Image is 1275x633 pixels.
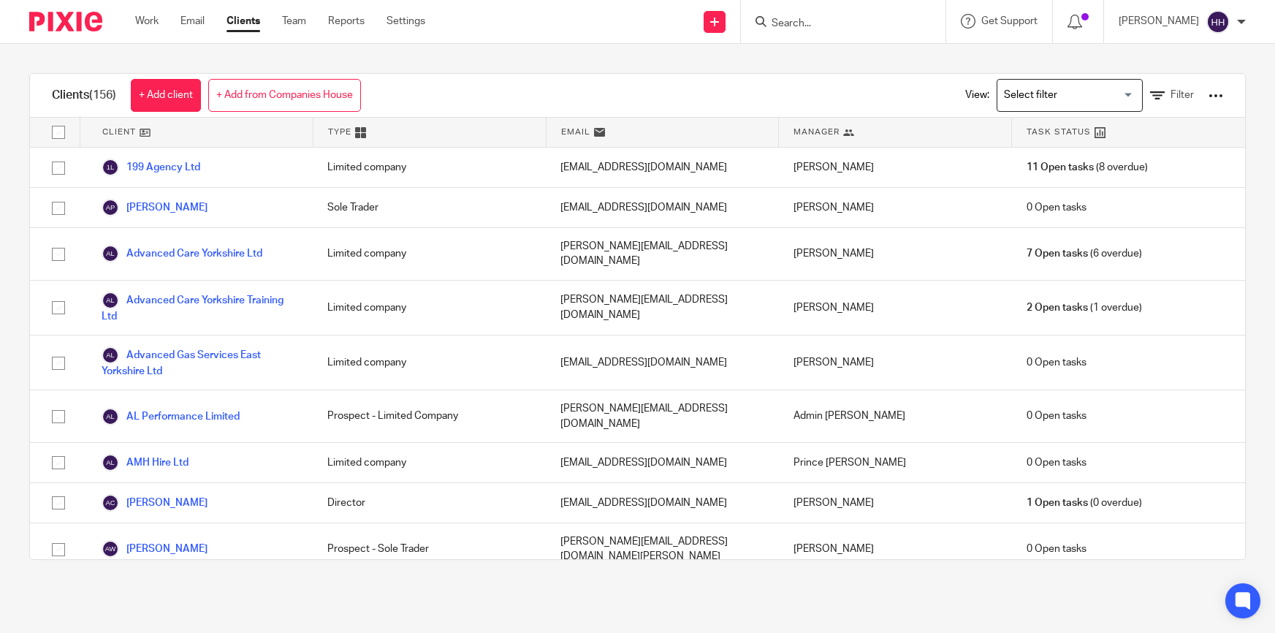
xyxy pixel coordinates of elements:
[546,148,779,187] div: [EMAIL_ADDRESS][DOMAIN_NAME]
[546,188,779,227] div: [EMAIL_ADDRESS][DOMAIN_NAME]
[387,14,425,29] a: Settings
[102,245,262,262] a: Advanced Care Yorkshire Ltd
[102,126,136,138] span: Client
[1119,14,1199,29] p: [PERSON_NAME]
[102,159,119,176] img: svg%3E
[546,336,779,390] div: [EMAIL_ADDRESS][DOMAIN_NAME]
[328,14,365,29] a: Reports
[180,14,205,29] a: Email
[981,16,1038,26] span: Get Support
[102,346,298,379] a: Advanced Gas Services East Yorkshire Ltd
[1027,496,1088,510] span: 1 Open tasks
[89,89,116,101] span: (156)
[102,408,119,425] img: svg%3E
[1027,160,1148,175] span: (8 overdue)
[779,228,1012,280] div: [PERSON_NAME]
[102,454,119,471] img: svg%3E
[999,83,1134,108] input: Search for option
[770,18,902,31] input: Search
[102,245,119,262] img: svg%3E
[779,443,1012,482] div: Prince [PERSON_NAME]
[102,494,119,512] img: svg%3E
[1027,496,1142,510] span: (0 overdue)
[29,12,102,31] img: Pixie
[102,159,200,176] a: 199 Agency Ltd
[1027,160,1094,175] span: 11 Open tasks
[793,126,840,138] span: Manager
[997,79,1143,112] div: Search for option
[546,390,779,442] div: [PERSON_NAME][EMAIL_ADDRESS][DOMAIN_NAME]
[779,281,1012,335] div: [PERSON_NAME]
[546,281,779,335] div: [PERSON_NAME][EMAIL_ADDRESS][DOMAIN_NAME]
[313,390,546,442] div: Prospect - Limited Company
[1171,90,1194,100] span: Filter
[1027,355,1086,370] span: 0 Open tasks
[102,540,208,558] a: [PERSON_NAME]
[1206,10,1230,34] img: svg%3E
[313,188,546,227] div: Sole Trader
[779,336,1012,390] div: [PERSON_NAME]
[1027,246,1142,261] span: (6 overdue)
[102,494,208,512] a: [PERSON_NAME]
[313,443,546,482] div: Limited company
[102,346,119,364] img: svg%3E
[943,74,1223,117] div: View:
[102,408,240,425] a: AL Performance Limited
[1027,409,1086,423] span: 0 Open tasks
[313,148,546,187] div: Limited company
[313,228,546,280] div: Limited company
[1027,126,1091,138] span: Task Status
[102,199,208,216] a: [PERSON_NAME]
[328,126,351,138] span: Type
[546,523,779,575] div: [PERSON_NAME][EMAIL_ADDRESS][DOMAIN_NAME][PERSON_NAME]
[779,390,1012,442] div: Admin [PERSON_NAME]
[1027,246,1088,261] span: 7 Open tasks
[102,199,119,216] img: svg%3E
[546,228,779,280] div: [PERSON_NAME][EMAIL_ADDRESS][DOMAIN_NAME]
[1027,455,1086,470] span: 0 Open tasks
[1027,300,1088,315] span: 2 Open tasks
[102,292,298,324] a: Advanced Care Yorkshire Training Ltd
[131,79,201,112] a: + Add client
[1027,542,1086,556] span: 0 Open tasks
[102,292,119,309] img: svg%3E
[779,148,1012,187] div: [PERSON_NAME]
[45,118,72,146] input: Select all
[1027,200,1086,215] span: 0 Open tasks
[313,281,546,335] div: Limited company
[52,88,116,103] h1: Clients
[546,483,779,523] div: [EMAIL_ADDRESS][DOMAIN_NAME]
[561,126,590,138] span: Email
[313,336,546,390] div: Limited company
[1027,300,1142,315] span: (1 overdue)
[135,14,159,29] a: Work
[313,523,546,575] div: Prospect - Sole Trader
[208,79,361,112] a: + Add from Companies House
[779,483,1012,523] div: [PERSON_NAME]
[779,188,1012,227] div: [PERSON_NAME]
[313,483,546,523] div: Director
[102,454,189,471] a: AMH Hire Ltd
[227,14,260,29] a: Clients
[102,540,119,558] img: svg%3E
[779,523,1012,575] div: [PERSON_NAME]
[282,14,306,29] a: Team
[546,443,779,482] div: [EMAIL_ADDRESS][DOMAIN_NAME]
